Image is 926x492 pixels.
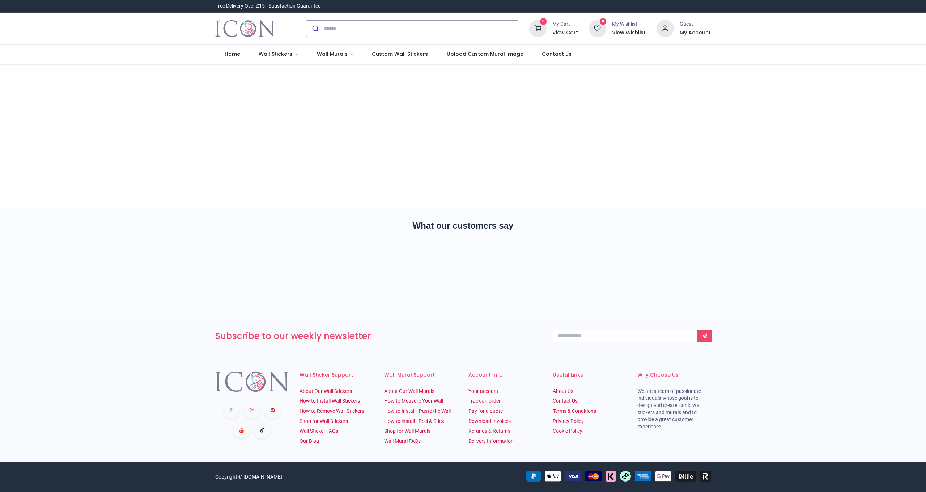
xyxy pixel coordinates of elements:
div: My Wishlist [612,21,646,28]
a: 0 [589,25,606,31]
li: We are a team of passionate individuals whose goal is to design and create iconic wall stickers a... [637,388,711,430]
a: How to Install Wall Stickers [300,398,360,404]
a: Track an order [468,398,501,404]
iframe: Customer reviews powered by Trustpilot [215,245,711,295]
a: Wall Stickers [249,45,307,64]
a: Refunds & Returns [468,428,510,434]
span: Custom Wall Stickers [372,50,428,58]
h6: Account Info [468,372,542,379]
img: VISA [565,471,581,481]
span: Wall Murals [317,50,348,58]
a: Terms & Conditions [553,408,596,414]
a: Wall Mural FAQs [384,438,421,444]
h6: Wall Sticker Support [300,372,373,379]
img: Icon Wall Stickers [215,18,275,39]
a: Wall Murals [307,45,363,64]
span: Home [225,50,240,58]
a: How to Remove Wall Stickers [300,408,364,414]
span: Wall Stickers [259,50,292,58]
a: About Our Wall Murals [384,388,434,394]
a: How to Install - Paste the Wall [384,408,451,414]
span: Upload Custom Mural Image [447,50,523,58]
h6: Why Choose Us [637,372,711,379]
img: MasterCard [585,471,602,481]
a: Download Invoices [468,418,511,424]
a: Logo of Icon Wall Stickers [215,18,275,39]
img: Google Pay [655,471,671,482]
img: American Express [635,471,651,481]
sup: 0 [600,18,607,25]
iframe: Customer reviews powered by Trustpilot [559,3,711,10]
a: Contact Us [553,398,578,404]
a: About Us​ [553,388,573,394]
span: Contact us [542,50,572,58]
img: Billie [675,471,696,482]
a: 0 [529,25,547,31]
img: Revolut Pay [700,471,711,482]
a: Delivery Information [468,438,514,444]
h3: Subscribe to our weekly newsletter [215,330,542,342]
div: Guest [680,21,711,28]
a: About Our Wall Stickers [300,388,352,394]
div: Free Delivery Over £15 - Satisfaction Guarantee [215,3,320,10]
a: How to Measure Your Wall [384,398,443,404]
a: Wall Sticker FAQs [300,428,338,434]
a: View Wishlist [612,29,646,37]
a: Privacy Policy [553,418,584,424]
button: Submit [306,21,323,37]
a: View Cart [552,29,578,37]
a: Your account [468,388,498,394]
a: Copyright © [DOMAIN_NAME] [215,474,282,480]
sup: 0 [540,18,547,25]
h6: Useful Links [553,372,626,379]
a: My Account [680,29,711,37]
img: Afterpay Clearpay [620,471,631,482]
a: Cookie Policy [553,428,582,434]
a: How to install - Peel & Stick [384,418,444,424]
img: PayPal [526,471,541,482]
a: Shop for Wall Murals [384,428,430,434]
h2: What our customers say [215,220,711,232]
img: Apple Pay [545,471,561,482]
a: Pay for a quote [468,408,503,414]
img: Klarna [606,471,616,482]
a: Our Blog [300,438,319,444]
h6: Wall Mural Support [384,372,458,379]
a: Shop for Wall Stickers [300,418,348,424]
div: My Cart [552,21,578,28]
